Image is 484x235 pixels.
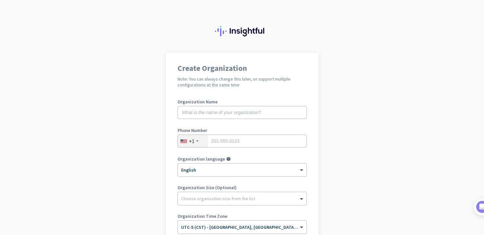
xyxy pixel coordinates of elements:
[178,64,307,72] h1: Create Organization
[215,26,269,36] img: Insightful
[178,214,307,218] label: Organization Time Zone
[178,106,307,119] input: What is the name of your organization?
[178,99,307,104] label: Organization Name
[178,128,307,133] label: Phone Number
[226,157,231,161] i: help
[178,135,307,148] input: 201-555-0123
[178,157,225,161] label: Organization language
[178,76,307,88] h2: Note: You can always change this later, or support multiple configurations at the same time
[178,185,307,190] label: Organization Size (Optional)
[189,138,194,144] div: +1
